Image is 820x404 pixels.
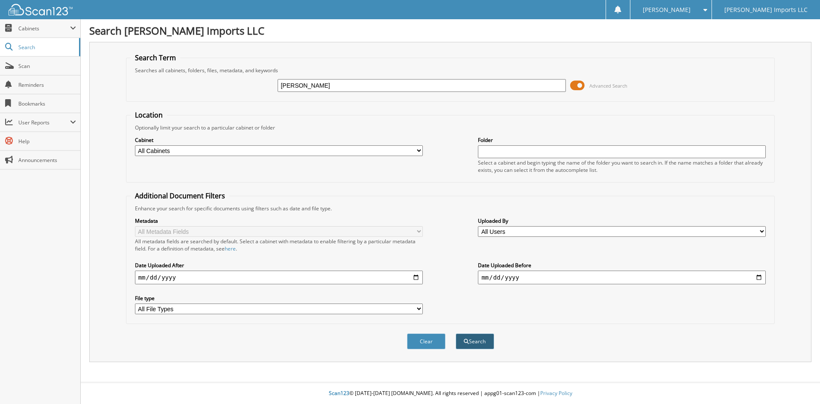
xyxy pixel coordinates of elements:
div: Select a cabinet and begin typing the name of the folder you want to search in. If the name match... [478,159,766,174]
span: Scan [18,62,76,70]
a: here [225,245,236,252]
label: Folder [478,136,766,144]
span: Search [18,44,75,51]
iframe: Chat Widget [777,363,820,404]
span: [PERSON_NAME] [643,7,691,12]
legend: Additional Document Filters [131,191,229,201]
div: Searches all cabinets, folders, files, metadata, and keywords [131,67,770,74]
label: Cabinet [135,136,423,144]
label: Date Uploaded Before [478,262,766,269]
button: Clear [407,333,445,349]
span: Bookmarks [18,100,76,107]
div: Optionally limit your search to a particular cabinet or folder [131,124,770,131]
div: All metadata fields are searched by default. Select a cabinet with metadata to enable filtering b... [135,238,423,252]
label: Metadata [135,217,423,224]
img: scan123-logo-white.svg [9,4,73,15]
span: Help [18,138,76,145]
input: end [478,271,766,284]
label: File type [135,295,423,302]
span: Advanced Search [589,83,627,89]
label: Uploaded By [478,217,766,224]
input: start [135,271,423,284]
span: Reminders [18,81,76,88]
button: Search [456,333,494,349]
div: Enhance your search for specific documents using filters such as date and file type. [131,205,770,212]
span: Announcements [18,156,76,164]
a: Privacy Policy [540,389,572,397]
span: Cabinets [18,25,70,32]
label: Date Uploaded After [135,262,423,269]
h1: Search [PERSON_NAME] Imports LLC [89,24,811,38]
legend: Location [131,110,167,120]
legend: Search Term [131,53,180,62]
span: Scan123 [329,389,349,397]
div: © [DATE]-[DATE] [DOMAIN_NAME]. All rights reserved | appg01-scan123-com | [81,383,820,404]
span: User Reports [18,119,70,126]
span: [PERSON_NAME] Imports LLC [724,7,808,12]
